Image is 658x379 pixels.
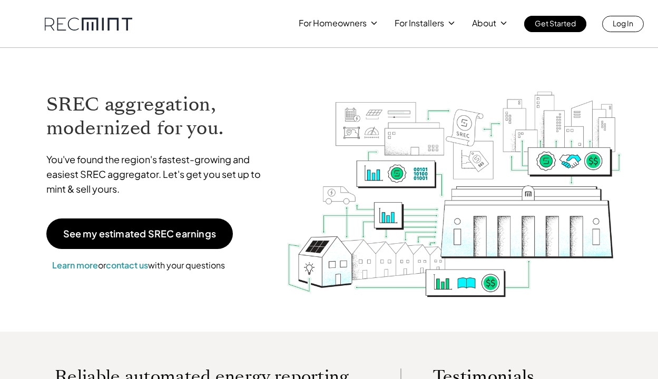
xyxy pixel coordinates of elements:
a: Learn more [52,260,98,271]
a: Get Started [524,16,586,32]
p: About [472,16,496,31]
p: For Homeowners [299,16,367,31]
img: RECmint value cycle [286,64,622,300]
h1: SREC aggregation, modernized for you. [46,93,271,140]
p: See my estimated SREC earnings [63,229,216,238]
p: Get Started [535,16,576,31]
a: contact us [106,260,148,271]
p: or with your questions [46,258,231,272]
p: For Installers [395,16,444,31]
a: See my estimated SREC earnings [46,218,233,249]
a: Log In [602,16,644,32]
p: Log In [613,16,633,31]
p: You've found the region's fastest-growing and easiest SREC aggregator. Let's get you set up to mi... [46,152,271,196]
